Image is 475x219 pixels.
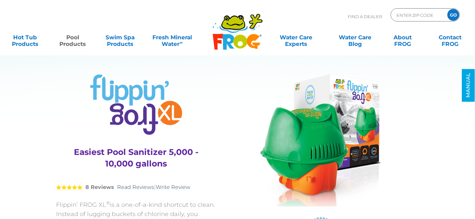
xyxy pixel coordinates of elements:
[54,31,91,44] a: PoolProducts
[462,69,475,102] a: MANUAL
[85,184,114,190] strong: 8 Reviews
[348,8,382,25] p: Find A Dealer
[64,146,208,169] h3: Easiest Pool Sanitizer 5,000 - 10,000 gallons
[431,31,468,44] a: ContactFROG
[396,10,440,20] input: Zip Code Form
[56,185,82,190] span: 5
[56,174,216,200] div: |
[7,31,44,44] a: Hot TubProducts
[102,31,139,44] a: Swim SpaProducts
[156,184,190,190] a: Write Review
[149,31,195,44] a: Fresh MineralWater∞
[266,31,326,44] a: Water CareExperts
[117,184,154,190] a: Read Reviews
[90,74,182,135] img: Product Logo
[384,31,421,44] a: AboutFROG
[106,200,110,205] sup: ®
[179,40,182,45] sup: ∞
[336,31,373,44] a: Water CareBlog
[447,9,459,21] input: GO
